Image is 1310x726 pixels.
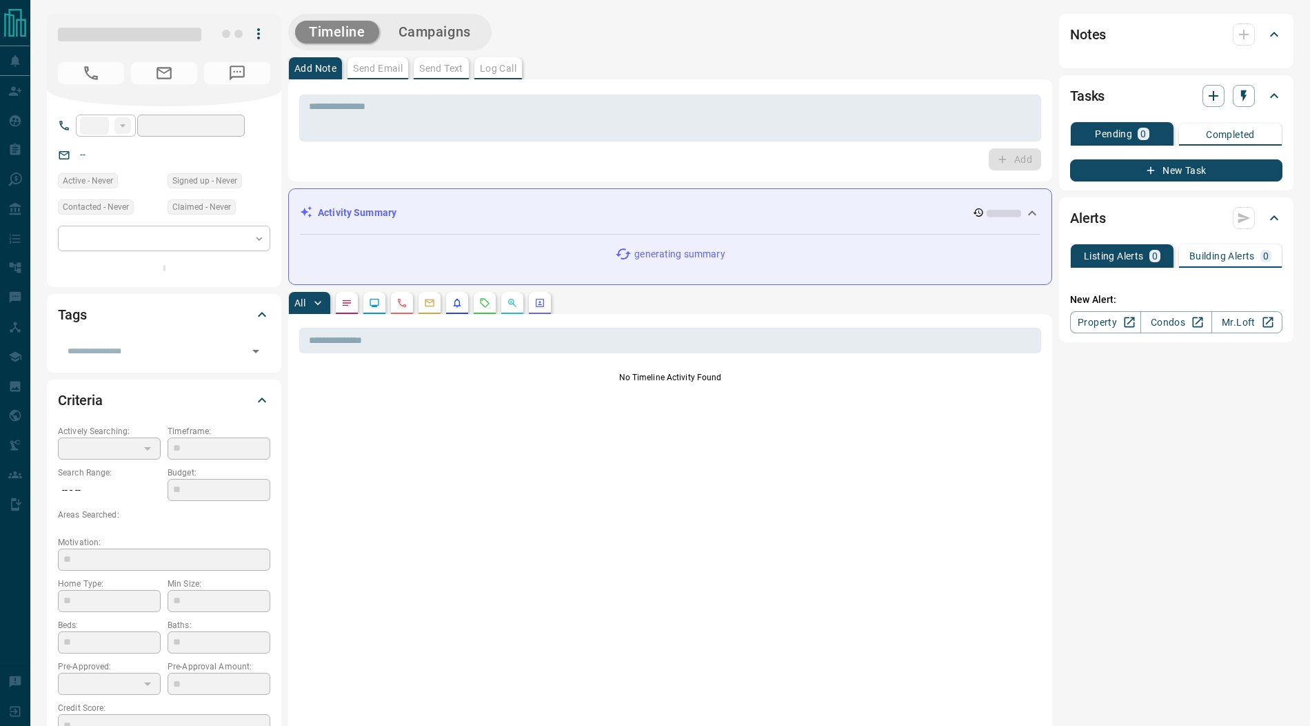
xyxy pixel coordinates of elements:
[1206,130,1255,139] p: Completed
[1070,159,1282,181] button: New Task
[58,425,161,438] p: Actively Searching:
[1095,129,1132,139] p: Pending
[1211,311,1282,333] a: Mr.Loft
[385,21,485,43] button: Campaigns
[424,297,435,308] svg: Emails
[1140,129,1146,139] p: 0
[295,21,379,43] button: Timeline
[1070,23,1106,46] h2: Notes
[396,297,407,308] svg: Calls
[294,298,305,308] p: All
[1084,251,1144,261] p: Listing Alerts
[168,425,270,438] p: Timeframe:
[63,174,113,188] span: Active - Never
[58,384,270,417] div: Criteria
[58,467,161,479] p: Search Range:
[507,297,518,308] svg: Opportunities
[1070,207,1106,229] h2: Alerts
[1263,251,1269,261] p: 0
[452,297,463,308] svg: Listing Alerts
[58,389,103,411] h2: Criteria
[172,200,231,214] span: Claimed - Never
[1070,293,1282,307] p: New Alert:
[318,206,396,220] p: Activity Summary
[58,702,270,714] p: Credit Score:
[1152,251,1158,261] p: 0
[300,200,1040,226] div: Activity Summary
[58,62,124,84] span: No Number
[341,297,352,308] svg: Notes
[1070,79,1282,112] div: Tasks
[1189,251,1255,261] p: Building Alerts
[634,247,725,262] p: generating summary
[58,660,161,673] p: Pre-Approved:
[1070,85,1105,107] h2: Tasks
[1070,202,1282,235] div: Alerts
[294,63,336,73] p: Add Note
[131,62,197,84] span: No Email
[80,149,85,160] a: --
[58,479,161,502] p: -- - --
[168,467,270,479] p: Budget:
[204,62,270,84] span: No Number
[1140,311,1211,333] a: Condos
[168,660,270,673] p: Pre-Approval Amount:
[534,297,545,308] svg: Agent Actions
[1070,311,1141,333] a: Property
[479,297,490,308] svg: Requests
[58,578,161,590] p: Home Type:
[58,298,270,331] div: Tags
[168,619,270,631] p: Baths:
[58,509,270,521] p: Areas Searched:
[58,536,270,549] p: Motivation:
[58,619,161,631] p: Beds:
[63,200,129,214] span: Contacted - Never
[299,371,1041,384] p: No Timeline Activity Found
[168,578,270,590] p: Min Size:
[369,297,380,308] svg: Lead Browsing Activity
[1070,18,1282,51] div: Notes
[172,174,237,188] span: Signed up - Never
[58,304,86,326] h2: Tags
[246,342,265,361] button: Open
